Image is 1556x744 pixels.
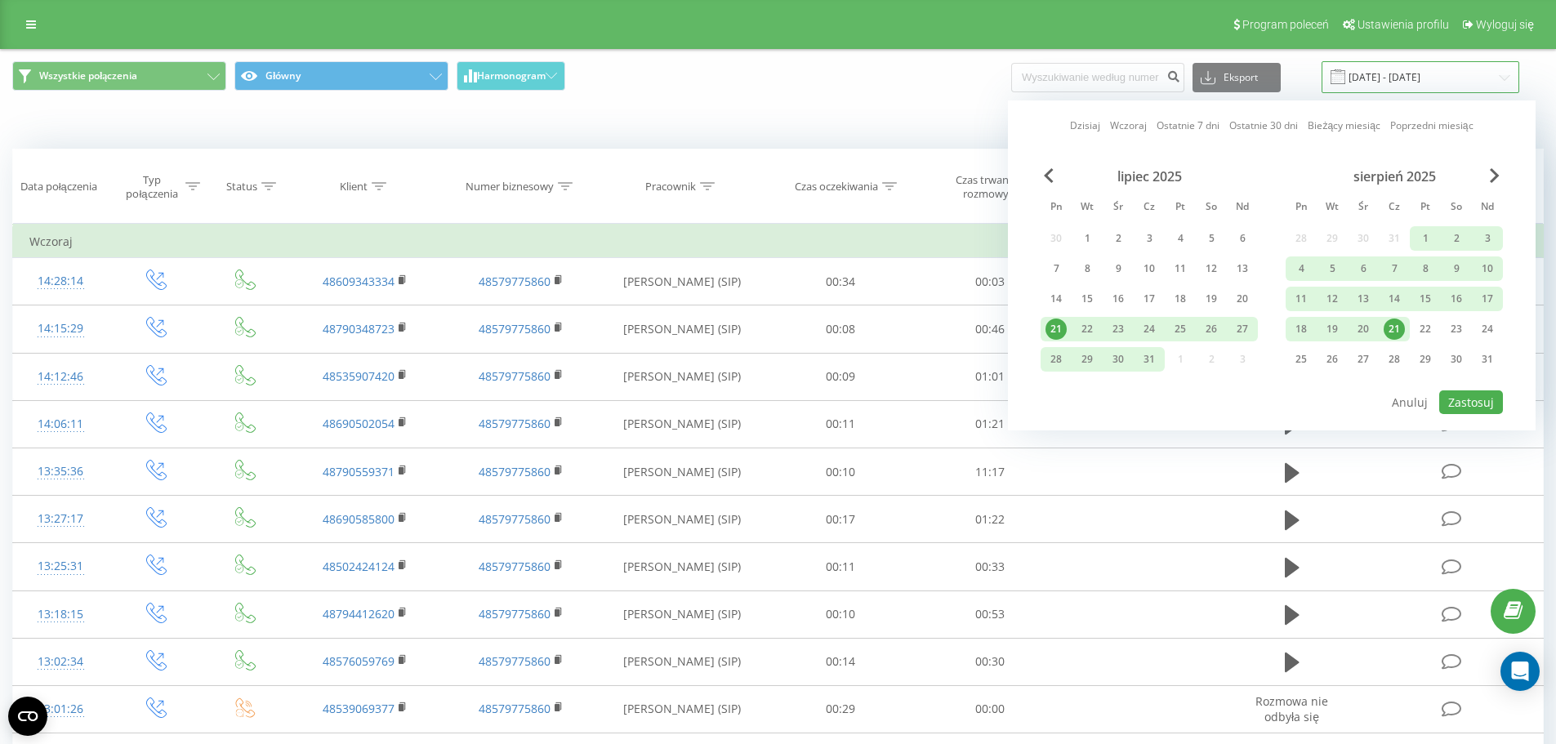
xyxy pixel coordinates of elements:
div: 28 [1384,349,1405,370]
button: Anuluj [1383,390,1437,414]
abbr: czwartek [1137,196,1161,221]
div: 24 [1139,319,1160,340]
div: 19 [1322,319,1343,340]
div: sob 30 sie 2025 [1441,347,1472,372]
abbr: wtorek [1320,196,1344,221]
abbr: sobota [1199,196,1224,221]
div: śr 2 lip 2025 [1103,226,1134,251]
td: 00:29 [766,685,916,733]
span: Harmonogram [477,70,546,82]
div: 25 [1170,319,1191,340]
div: 14:12:46 [29,361,92,393]
div: Data połączenia [20,180,97,194]
div: śr 30 lip 2025 [1103,347,1134,372]
a: 48576059769 [323,653,395,669]
button: Wszystkie połączenia [12,61,226,91]
a: 48794412620 [323,606,395,621]
div: 13:27:17 [29,503,92,535]
abbr: wtorek [1075,196,1099,221]
div: 13:35:36 [29,456,92,488]
td: [PERSON_NAME] (SIP) [599,543,766,590]
abbr: piątek [1413,196,1438,221]
div: sob 2 sie 2025 [1441,226,1472,251]
div: 27 [1232,319,1253,340]
div: 21 [1384,319,1405,340]
a: 48579775860 [479,274,551,289]
div: sob 23 sie 2025 [1441,317,1472,341]
div: 14 [1046,288,1067,310]
div: 15 [1415,288,1436,310]
div: 29 [1077,349,1098,370]
div: śr 27 sie 2025 [1348,347,1379,372]
div: pt 11 lip 2025 [1165,256,1196,281]
a: Poprzedni miesiąc [1390,118,1474,133]
div: czw 7 sie 2025 [1379,256,1410,281]
div: 31 [1477,349,1498,370]
div: ndz 20 lip 2025 [1227,287,1258,311]
td: [PERSON_NAME] (SIP) [599,496,766,543]
div: sierpień 2025 [1286,168,1503,185]
div: 17 [1139,288,1160,310]
div: lipiec 2025 [1041,168,1258,185]
a: 48579775860 [479,701,551,716]
input: Wyszukiwanie według numeru [1011,63,1184,92]
div: 14 [1384,288,1405,310]
td: [PERSON_NAME] (SIP) [599,353,766,400]
button: Główny [234,61,448,91]
span: Ustawienia profilu [1358,18,1449,31]
div: śr 20 sie 2025 [1348,317,1379,341]
span: Previous Month [1044,168,1054,183]
a: Ostatnie 7 dni [1157,118,1219,133]
div: 8 [1415,258,1436,279]
div: 16 [1446,288,1467,310]
div: sob 19 lip 2025 [1196,287,1227,311]
td: 00:10 [766,590,916,638]
div: pon 11 sie 2025 [1286,287,1317,311]
div: czw 3 lip 2025 [1134,226,1165,251]
td: [PERSON_NAME] (SIP) [599,685,766,733]
div: pon 7 lip 2025 [1041,256,1072,281]
div: 9 [1108,258,1129,279]
div: ndz 31 sie 2025 [1472,347,1503,372]
td: 00:11 [766,400,916,448]
div: 30 [1446,349,1467,370]
div: sob 16 sie 2025 [1441,287,1472,311]
div: 31 [1139,349,1160,370]
a: 48579775860 [479,368,551,384]
div: wt 29 lip 2025 [1072,347,1103,372]
div: sob 9 sie 2025 [1441,256,1472,281]
div: czw 10 lip 2025 [1134,256,1165,281]
div: 14:15:29 [29,313,92,345]
div: 24 [1477,319,1498,340]
div: Typ połączenia [123,173,181,201]
div: pon 14 lip 2025 [1041,287,1072,311]
div: 5 [1322,258,1343,279]
div: wt 1 lip 2025 [1072,226,1103,251]
div: ndz 6 lip 2025 [1227,226,1258,251]
div: 6 [1353,258,1374,279]
div: 25 [1291,349,1312,370]
div: 13 [1353,288,1374,310]
div: czw 21 sie 2025 [1379,317,1410,341]
a: 48535907420 [323,368,395,384]
div: 10 [1139,258,1160,279]
abbr: środa [1351,196,1375,221]
div: 12 [1201,258,1222,279]
abbr: środa [1106,196,1130,221]
div: sob 26 lip 2025 [1196,317,1227,341]
a: 48502424124 [323,559,395,574]
td: 01:21 [916,400,1065,448]
div: 22 [1415,319,1436,340]
div: czw 24 lip 2025 [1134,317,1165,341]
div: pon 4 sie 2025 [1286,256,1317,281]
a: 48579775860 [479,511,551,527]
div: ndz 27 lip 2025 [1227,317,1258,341]
div: 9 [1446,258,1467,279]
abbr: niedziela [1230,196,1255,221]
div: 23 [1446,319,1467,340]
div: pon 18 sie 2025 [1286,317,1317,341]
div: 3 [1477,228,1498,249]
div: 13:25:31 [29,550,92,582]
div: 18 [1291,319,1312,340]
span: Rozmowa nie odbyła się [1255,693,1328,724]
